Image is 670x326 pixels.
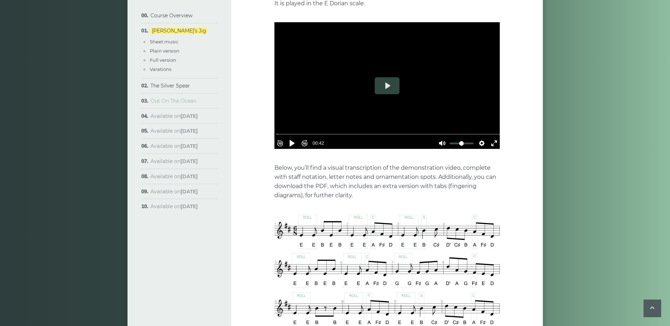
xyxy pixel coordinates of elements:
strong: [DATE] [180,173,198,180]
a: [PERSON_NAME]’s Jig [150,28,208,34]
a: Full version [150,57,176,63]
a: Varations [150,66,171,72]
span: Available on [150,188,198,195]
span: Available on [150,173,198,180]
a: Sheet music [150,39,178,44]
strong: [DATE] [180,143,198,149]
a: The Silver Spear [150,83,190,89]
span: Available on [150,203,198,210]
a: Course Overview [150,12,192,19]
strong: [DATE] [180,128,198,134]
span: Available on [150,158,198,164]
strong: [DATE] [180,203,198,210]
span: Available on [150,128,198,134]
strong: [DATE] [180,113,198,119]
p: Below, you’ll find a visual transcription of the demonstration video, complete with staff notatio... [274,163,500,200]
a: Plain version [150,48,179,54]
span: Available on [150,143,198,149]
span: Available on [150,113,198,119]
a: Out On The Ocean [150,98,196,104]
strong: [DATE] [180,158,198,164]
strong: [DATE] [180,188,198,195]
